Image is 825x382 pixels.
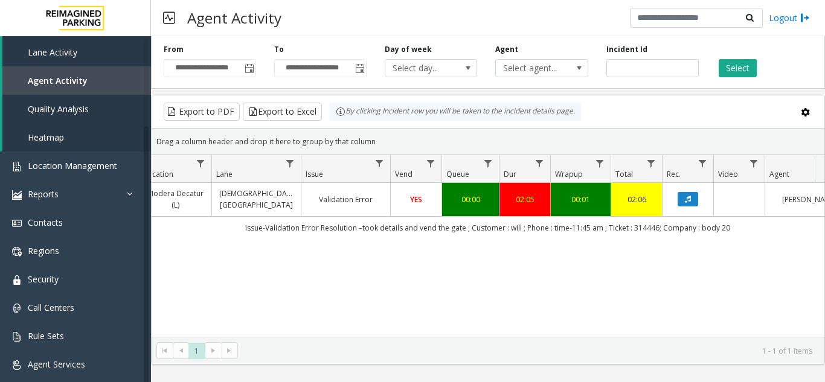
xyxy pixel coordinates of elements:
[28,46,77,58] span: Lane Activity
[147,188,204,211] a: Modera Decatur (L)
[718,169,738,179] span: Video
[446,169,469,179] span: Queue
[606,44,647,55] label: Incident Id
[152,155,824,337] div: Data table
[28,103,89,115] span: Quality Analysis
[2,95,151,123] a: Quality Analysis
[163,3,175,33] img: pageIcon
[12,247,22,256] img: 'icon'
[12,275,22,285] img: 'icon'
[28,217,63,228] span: Contacts
[769,169,789,179] span: Agent
[504,169,516,179] span: Dur
[12,190,22,200] img: 'icon'
[28,75,88,86] span: Agent Activity
[28,245,59,256] span: Regions
[746,155,762,171] a: Video Filter Menu
[558,194,603,205] a: 00:01
[398,194,434,205] a: YES
[507,194,543,205] a: 02:05
[531,155,548,171] a: Dur Filter Menu
[219,188,294,211] a: [DEMOGRAPHIC_DATA][GEOGRAPHIC_DATA]
[282,155,298,171] a: Lane Filter Menu
[353,60,366,77] span: Toggle popup
[423,155,439,171] a: Vend Filter Menu
[2,38,151,66] a: Lane Activity
[769,11,810,24] a: Logout
[385,60,458,77] span: Select day...
[643,155,660,171] a: Total Filter Menu
[615,169,633,179] span: Total
[193,155,209,171] a: Location Filter Menu
[12,360,22,370] img: 'icon'
[164,44,184,55] label: From
[385,44,432,55] label: Day of week
[2,66,151,95] a: Agent Activity
[164,103,240,121] button: Export to PDF
[28,188,59,200] span: Reports
[496,60,569,77] span: Select agent...
[28,273,59,285] span: Security
[12,162,22,171] img: 'icon'
[245,346,812,356] kendo-pager-info: 1 - 1 of 1 items
[695,155,711,171] a: Rec. Filter Menu
[555,169,583,179] span: Wrapup
[309,194,383,205] a: Validation Error
[12,218,22,228] img: 'icon'
[618,194,655,205] a: 02:06
[28,132,64,143] span: Heatmap
[144,169,173,179] span: Location
[330,103,581,121] div: By clicking Incident row you will be taken to the incident details page.
[495,44,518,55] label: Agent
[592,155,608,171] a: Wrapup Filter Menu
[216,169,233,179] span: Lane
[2,123,151,151] a: Heatmap
[371,155,388,171] a: Issue Filter Menu
[28,358,85,370] span: Agent Services
[181,3,287,33] h3: Agent Activity
[28,160,117,171] span: Location Management
[243,103,322,121] button: Export to Excel
[188,343,205,359] span: Page 1
[28,302,74,313] span: Call Centers
[800,11,810,24] img: logout
[449,194,492,205] a: 00:00
[395,169,412,179] span: Vend
[28,330,64,342] span: Rule Sets
[242,60,255,77] span: Toggle popup
[719,59,757,77] button: Select
[410,194,422,205] span: YES
[12,332,22,342] img: 'icon'
[12,304,22,313] img: 'icon'
[306,169,323,179] span: Issue
[667,169,681,179] span: Rec.
[336,107,345,116] img: infoIcon.svg
[274,44,284,55] label: To
[480,155,496,171] a: Queue Filter Menu
[152,131,824,152] div: Drag a column header and drop it here to group by that column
